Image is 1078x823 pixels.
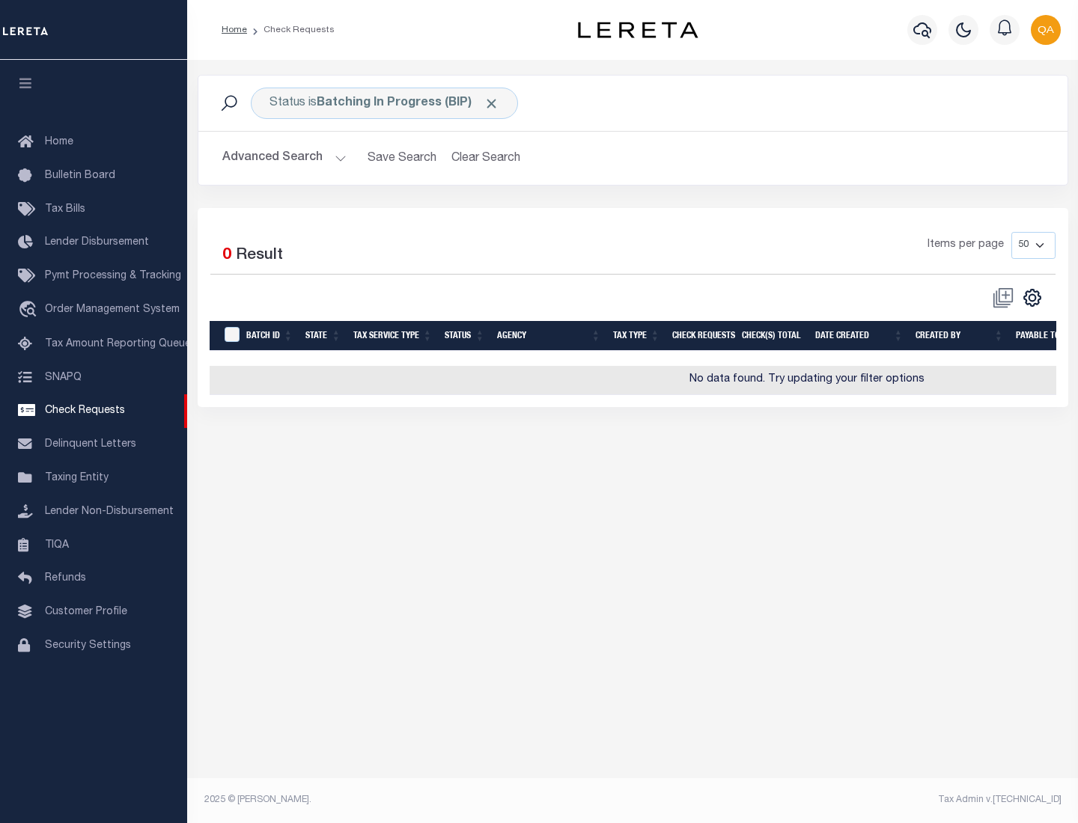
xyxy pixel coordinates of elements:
span: Tax Amount Reporting Queue [45,339,191,349]
span: SNAPQ [45,372,82,382]
img: logo-dark.svg [578,22,698,38]
span: Delinquent Letters [45,439,136,450]
th: Agency: activate to sort column ascending [491,321,607,352]
span: Home [45,137,73,147]
span: Security Settings [45,640,131,651]
span: Lender Disbursement [45,237,149,248]
span: Order Management System [45,305,180,315]
span: TIQA [45,539,69,550]
span: Taxing Entity [45,473,109,483]
th: Tax Service Type: activate to sort column ascending [347,321,439,352]
th: Check Requests [666,321,736,352]
div: Status is [251,88,518,119]
th: Tax Type: activate to sort column ascending [607,321,666,352]
i: travel_explore [18,301,42,320]
span: Lender Non-Disbursement [45,507,174,517]
li: Check Requests [247,23,335,37]
th: Batch Id: activate to sort column ascending [240,321,299,352]
div: Tax Admin v.[TECHNICAL_ID] [644,793,1062,807]
button: Save Search [359,144,445,173]
span: Check Requests [45,406,125,416]
span: Pymt Processing & Tracking [45,271,181,281]
b: Batching In Progress (BIP) [317,97,499,109]
a: Home [222,25,247,34]
th: Created By: activate to sort column ascending [910,321,1010,352]
button: Clear Search [445,144,527,173]
span: Items per page [928,237,1004,254]
span: Click to Remove [484,96,499,111]
span: 0 [222,248,231,263]
div: 2025 © [PERSON_NAME]. [193,793,633,807]
th: Status: activate to sort column ascending [439,321,491,352]
span: Customer Profile [45,607,127,617]
span: Bulletin Board [45,171,115,181]
button: Advanced Search [222,144,347,173]
label: Result [236,244,283,268]
th: Check(s) Total [736,321,809,352]
span: Tax Bills [45,204,85,215]
th: Date Created: activate to sort column ascending [809,321,910,352]
th: State: activate to sort column ascending [299,321,347,352]
img: svg+xml;base64,PHN2ZyB4bWxucz0iaHR0cDovL3d3dy53My5vcmcvMjAwMC9zdmciIHBvaW50ZXItZXZlbnRzPSJub25lIi... [1031,15,1061,45]
span: Refunds [45,573,86,584]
